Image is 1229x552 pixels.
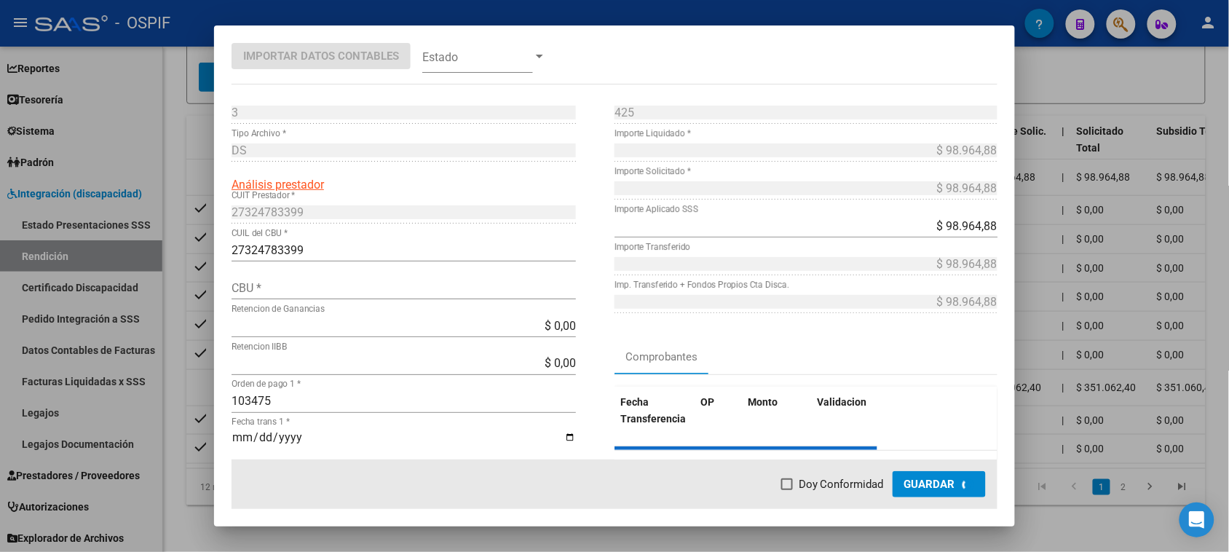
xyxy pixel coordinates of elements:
span: Análisis prestador [232,178,324,192]
span: OP [700,396,714,408]
datatable-header-cell: Monto [742,387,811,435]
span: Validacion [817,396,866,408]
span: Doy Conformidad [799,476,884,493]
button: Importar Datos Contables [232,43,411,69]
datatable-header-cell: OP [695,387,742,435]
datatable-header-cell: Fecha Transferencia [614,387,695,435]
div: Comprobantes [625,349,698,366]
span: Guardar [904,478,955,491]
span: Importar Datos Contables [243,50,399,63]
div: 0 total [614,451,997,487]
span: Monto [748,396,778,408]
button: Guardar [893,471,986,497]
datatable-header-cell: Validacion [811,387,898,435]
div: Open Intercom Messenger [1179,502,1214,537]
span: Fecha Transferencia [620,396,686,425]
